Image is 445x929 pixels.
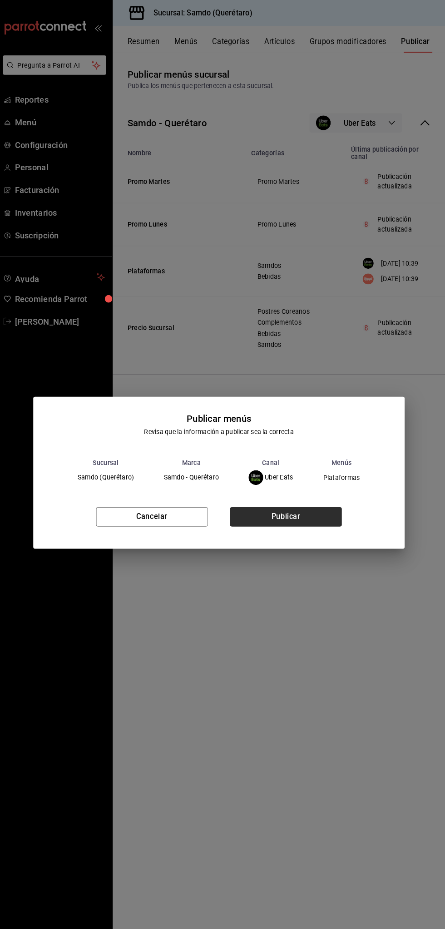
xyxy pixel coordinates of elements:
[69,451,154,459] th: Sucursal
[237,451,310,459] th: Canal
[149,420,296,430] div: Revisa que la información a publicar sea la correcta
[233,499,343,518] button: Publicar
[191,405,254,418] div: Publicar menús
[153,451,237,459] th: Marca
[310,451,376,459] th: Menús
[153,459,237,480] td: Samdo - Querétaro
[325,466,361,473] span: Plataformas
[252,462,296,477] div: Uber Eats
[102,499,212,518] button: Cancelar
[69,459,154,480] td: Samdo (Querétaro)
